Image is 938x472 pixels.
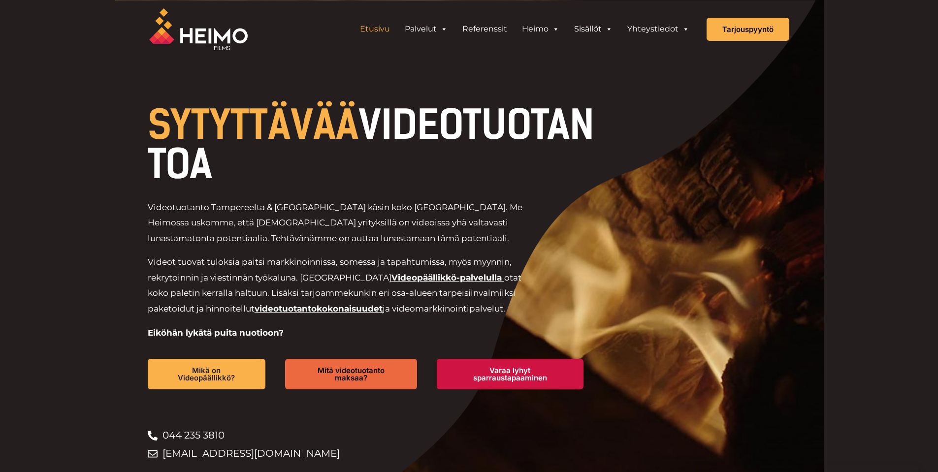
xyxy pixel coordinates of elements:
a: Mitä videotuotanto maksaa? [285,359,417,389]
a: [EMAIL_ADDRESS][DOMAIN_NAME] [148,444,603,463]
a: Yhteystiedot [620,19,697,39]
a: Mikä on Videopäällikkö? [148,359,266,389]
span: kunkin eri osa-alueen tarpeisiin [348,288,479,298]
aside: Header Widget 1 [348,19,702,39]
span: valmiiksi paketoidut ja hinnoitellut [148,288,516,314]
span: Mikä on Videopäällikkö? [163,367,250,381]
span: SYTYTTÄVÄÄ [148,101,358,149]
a: 044 235 3810 [148,426,603,444]
a: Heimo [515,19,567,39]
span: [EMAIL_ADDRESS][DOMAIN_NAME] [160,444,340,463]
a: Palvelut [397,19,455,39]
span: Mitä videotuotanto maksaa? [301,367,401,381]
a: Sisällöt [567,19,620,39]
a: Varaa lyhyt sparraustapaaminen [437,359,583,389]
a: Referenssit [455,19,515,39]
span: Varaa lyhyt sparraustapaaminen [453,367,568,381]
p: Videotuotanto Tampereelta & [GEOGRAPHIC_DATA] käsin koko [GEOGRAPHIC_DATA]. Me Heimossa uskomme, ... [148,200,536,247]
h1: VIDEOTUOTANTOA [148,105,603,184]
span: ja videomarkkinointipalvelut. [383,304,505,314]
strong: Eiköhän lykätä puita nuotioon? [148,328,284,338]
p: Videot tuovat tuloksia paitsi markkinoinnissa, somessa ja tapahtumissa, myös myynnin, rekrytoinni... [148,254,536,316]
a: Videopäällikkö-palvelulla [391,273,502,283]
a: Tarjouspyyntö [707,18,789,41]
span: 044 235 3810 [160,426,225,444]
a: videotuotantokokonaisuudet [255,304,383,314]
img: Heimo Filmsin logo [149,8,248,50]
a: Etusivu [353,19,397,39]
